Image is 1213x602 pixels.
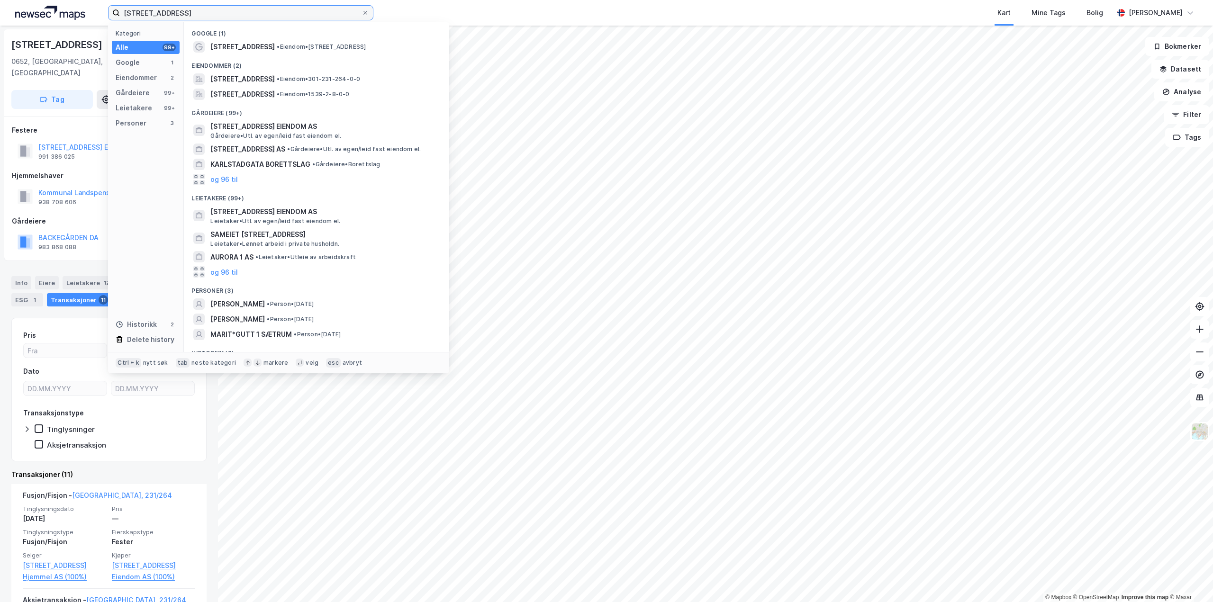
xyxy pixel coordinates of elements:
div: 1 [30,295,39,305]
button: Filter [1164,105,1209,124]
input: Søk på adresse, matrikkel, gårdeiere, leietakere eller personer [120,6,362,20]
div: Alle [116,42,128,53]
span: • [277,75,280,82]
div: Kart [997,7,1011,18]
button: Datasett [1151,60,1209,79]
span: KARLSTADGATA BORETTSLAG [210,159,310,170]
div: [STREET_ADDRESS] [11,37,104,52]
span: Tinglysningstype [23,528,106,536]
div: neste kategori [191,359,236,367]
span: SAMEIET [STREET_ADDRESS] [210,229,438,240]
button: og 96 til [210,266,238,278]
div: — [112,513,195,524]
a: [GEOGRAPHIC_DATA], 231/264 [72,491,172,499]
span: • [277,90,280,98]
div: 11 [99,295,108,305]
span: [STREET_ADDRESS] EIENDOM AS [210,206,438,217]
div: Ctrl + k [116,358,141,368]
div: 991 386 025 [38,153,75,161]
div: Gårdeiere [116,87,150,99]
span: Eierskapstype [112,528,195,536]
span: Selger [23,551,106,559]
span: • [255,253,258,261]
span: [STREET_ADDRESS] [210,89,275,100]
button: Tag [11,90,93,109]
span: MARIT*GUTT 1 SÆTRUM [210,329,292,340]
span: AURORA 1 AS [210,252,253,263]
div: Gårdeiere [12,216,206,227]
div: Mine Tags [1032,7,1066,18]
div: Leietakere [63,276,115,289]
div: Transaksjonstype [23,407,84,419]
span: [PERSON_NAME] [210,314,265,325]
div: esc [326,358,341,368]
div: Transaksjoner [47,293,112,306]
div: 99+ [163,44,176,51]
div: 2 [168,74,176,81]
span: Person • [DATE] [294,331,341,338]
a: [STREET_ADDRESS] Hjemmel AS (100%) [23,560,106,583]
span: Eiendom • 301-231-264-0-0 [277,75,360,83]
span: Tinglysningsdato [23,505,106,513]
div: 0652, [GEOGRAPHIC_DATA], [GEOGRAPHIC_DATA] [11,56,131,79]
div: Personer (3) [184,279,449,297]
div: ESG [11,293,43,306]
div: Leietakere [116,102,152,114]
div: Personer [116,117,146,129]
span: Kjøper [112,551,195,559]
div: Transaksjoner (11) [11,469,207,480]
img: logo.a4113a55bc3d86da70a041830d287a7e.svg [15,6,85,20]
input: Fra [24,343,107,358]
div: velg [306,359,318,367]
input: DD.MM.YYYY [111,381,194,395]
div: Kontrollprogram for chat [1166,557,1213,602]
div: Aksjetransaksjon [47,440,106,449]
div: Delete history [127,334,174,345]
div: 99+ [163,89,176,97]
div: 3 [168,119,176,127]
div: Eiendommer (2) [184,54,449,72]
span: Gårdeiere • Utl. av egen/leid fast eiendom el. [287,145,421,153]
div: Bolig [1086,7,1103,18]
span: [STREET_ADDRESS] [210,73,275,85]
span: [STREET_ADDRESS] EIENDOM AS [210,121,438,132]
div: Kategori [116,30,180,37]
div: Hjemmelshaver [12,170,206,181]
span: Gårdeiere • Borettslag [312,161,380,168]
div: avbryt [343,359,362,367]
span: [STREET_ADDRESS] [210,41,275,53]
button: og 96 til [210,174,238,185]
div: 12 [102,278,111,288]
span: • [277,43,280,50]
div: 99+ [163,104,176,112]
iframe: Chat Widget [1166,557,1213,602]
div: Eiendommer [116,72,157,83]
div: Festere [12,125,206,136]
div: Historikk [116,319,157,330]
div: Historikk (2) [184,342,449,359]
button: Analyse [1154,82,1209,101]
div: Gårdeiere (99+) [184,102,449,119]
div: [DATE] [23,513,106,524]
span: Gårdeiere • Utl. av egen/leid fast eiendom el. [210,132,341,140]
span: Leietaker • Utleie av arbeidskraft [255,253,356,261]
div: Fester [112,536,195,548]
div: Tinglysninger [47,425,95,434]
img: Z [1191,422,1209,440]
div: Leietakere (99+) [184,187,449,204]
span: Person • [DATE] [267,315,314,323]
span: Leietaker • Lønnet arbeid i private husholdn. [210,240,339,248]
div: Dato [23,366,39,377]
span: Pris [112,505,195,513]
a: [STREET_ADDRESS] Eiendom AS (100%) [112,560,195,583]
div: Fusjon/Fisjon - [23,490,172,505]
span: Eiendom • 1539-2-8-0-0 [277,90,349,98]
span: • [294,331,297,338]
div: 938 708 606 [38,198,76,206]
div: nytt søk [143,359,168,367]
div: Google [116,57,140,68]
a: Mapbox [1045,594,1071,601]
div: 983 868 088 [38,243,76,251]
span: [PERSON_NAME] [210,298,265,310]
button: Tags [1165,128,1209,147]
